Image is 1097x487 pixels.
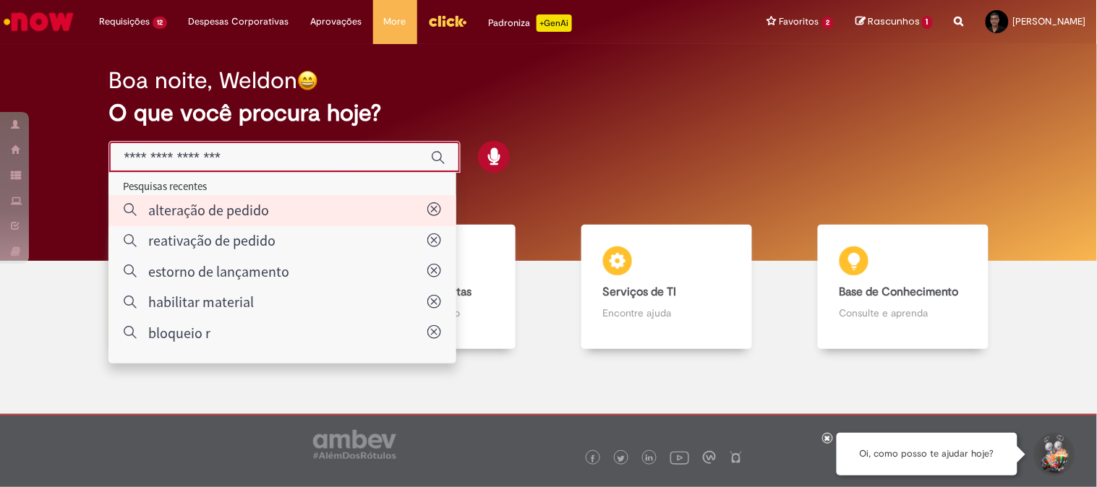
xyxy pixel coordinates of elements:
span: Despesas Corporativas [189,14,289,29]
img: logo_footer_facebook.png [589,455,597,462]
b: Serviços de TI [603,285,677,299]
span: Requisições [99,14,150,29]
img: logo_footer_workplace.png [703,451,716,464]
span: Favoritos [780,14,819,29]
img: logo_footer_twitter.png [618,455,625,462]
img: click_logo_yellow_360x200.png [428,10,467,32]
a: Rascunhos [855,15,933,29]
span: Rascunhos [868,14,920,28]
div: Oi, como posso te ajudar hoje? [837,433,1017,475]
p: +GenAi [537,14,572,32]
span: 1 [922,16,933,29]
span: [PERSON_NAME] [1013,15,1086,27]
p: Consulte e aprenda [840,306,967,320]
b: Base de Conhecimento [840,285,959,299]
h2: O que você procura hoje? [108,100,988,126]
h2: Boa noite, Weldon [108,68,297,93]
span: More [384,14,406,29]
img: logo_footer_youtube.png [670,448,689,467]
a: Serviços de TI Encontre ajuda [549,225,785,350]
a: Tirar dúvidas Tirar dúvidas com Lupi Assist e Gen Ai [76,225,312,350]
button: Iniciar Conversa de Suporte [1032,433,1075,476]
span: 2 [822,17,835,29]
p: Encontre ajuda [603,306,730,320]
a: Base de Conhecimento Consulte e aprenda [785,225,1021,350]
div: Padroniza [489,14,572,32]
img: logo_footer_linkedin.png [646,454,653,463]
img: logo_footer_ambev_rotulo_gray.png [313,430,396,459]
span: 12 [153,17,167,29]
img: ServiceNow [1,7,76,36]
span: Aprovações [311,14,362,29]
img: logo_footer_naosei.png [730,451,743,464]
img: happy-face.png [297,70,318,91]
